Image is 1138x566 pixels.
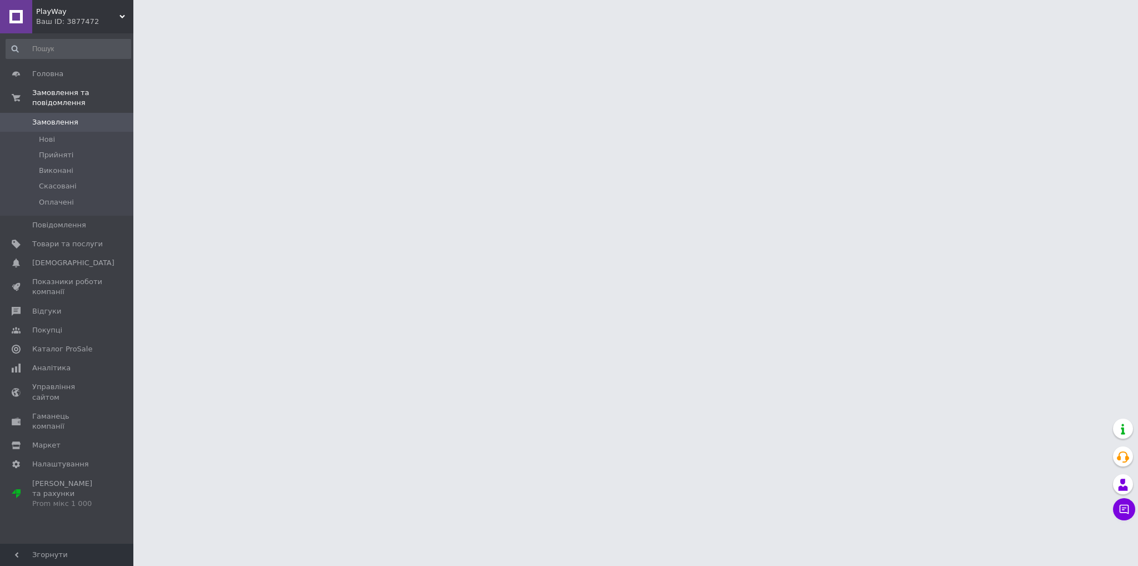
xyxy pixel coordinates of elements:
span: Товари та послуги [32,239,103,249]
span: Налаштування [32,459,89,469]
span: Замовлення та повідомлення [32,88,133,108]
span: Аналітика [32,363,71,373]
input: Пошук [6,39,131,59]
span: [DEMOGRAPHIC_DATA] [32,258,114,268]
span: Каталог ProSale [32,344,92,354]
span: [PERSON_NAME] та рахунки [32,479,103,509]
span: Гаманець компанії [32,411,103,431]
span: Відгуки [32,306,61,316]
span: Замовлення [32,117,78,127]
span: Маркет [32,440,61,450]
div: Ваш ID: 3877472 [36,17,133,27]
span: Показники роботи компанії [32,277,103,297]
span: Управління сайтом [32,382,103,402]
span: PlayWay [36,7,119,17]
span: Покупці [32,325,62,335]
span: Головна [32,69,63,79]
span: Оплачені [39,197,74,207]
span: Повідомлення [32,220,86,230]
span: Виконані [39,166,73,176]
button: Чат з покупцем [1113,498,1135,520]
span: Скасовані [39,181,77,191]
div: Prom мікс 1 000 [32,499,103,509]
span: Прийняті [39,150,73,160]
span: Нові [39,135,55,145]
